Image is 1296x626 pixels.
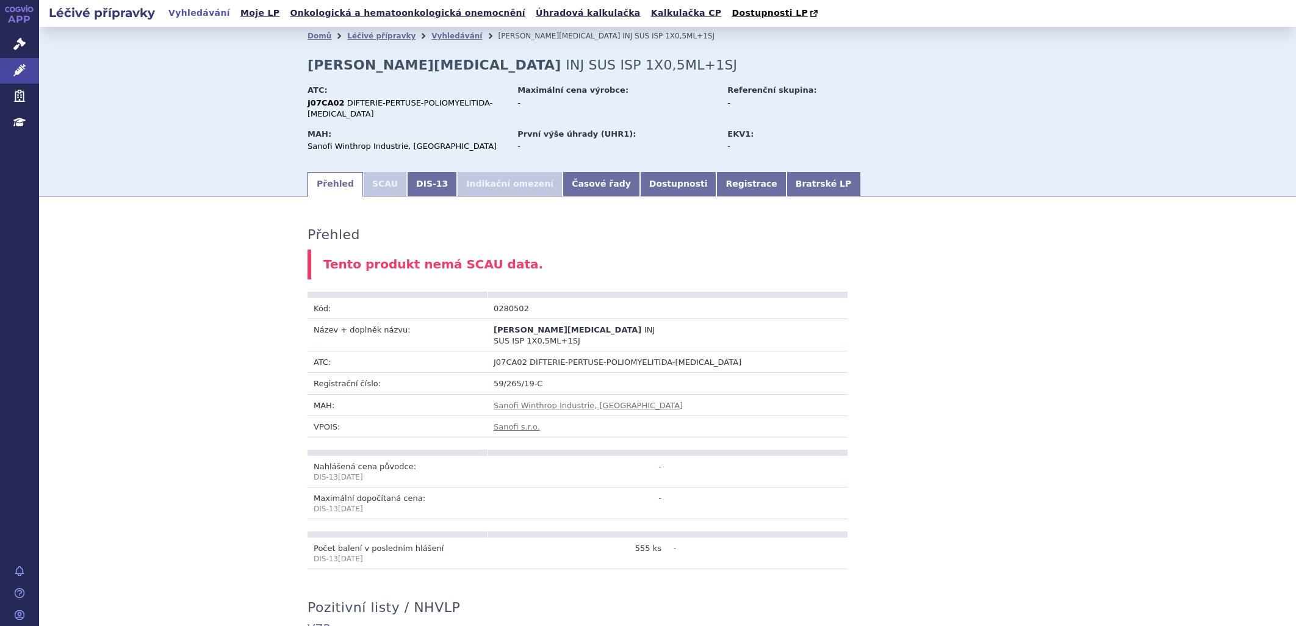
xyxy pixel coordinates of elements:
[407,172,457,196] a: DIS-13
[530,358,741,367] span: DIFTERIE-PERTUSE-POLIOMYELITIDA-[MEDICAL_DATA]
[431,32,482,40] a: Vyhledávání
[732,8,808,18] span: Dostupnosti LP
[308,351,488,373] td: ATC:
[308,487,488,519] td: Maximální dopočítaná cena:
[517,85,628,95] strong: Maximální cena výrobce:
[314,554,481,564] p: DIS-13
[640,172,717,196] a: Dostupnosti
[237,5,283,21] a: Moje LP
[308,394,488,416] td: MAH:
[532,5,644,21] a: Úhradová kalkulačka
[308,172,363,196] a: Přehled
[308,318,488,351] td: Název + doplněk názvu:
[727,141,865,152] div: -
[563,172,640,196] a: Časové řady
[727,129,754,139] strong: EKV1:
[647,5,725,21] a: Kalkulačka CP
[494,422,540,431] a: Sanofi s.r.o.
[668,538,848,569] td: -
[308,456,488,487] td: Nahlášená cena původce:
[286,5,529,21] a: Onkologická a hematoonkologická onemocnění
[622,32,715,40] span: INJ SUS ISP 1X0,5ML+1SJ
[308,98,345,107] strong: J07CA02
[494,401,683,410] a: Sanofi Winthrop Industrie, [GEOGRAPHIC_DATA]
[308,98,492,118] span: DIFTERIE-PERTUSE-POLIOMYELITIDA-[MEDICAL_DATA]
[494,325,641,334] span: [PERSON_NAME][MEDICAL_DATA]
[308,129,331,139] strong: MAH:
[787,172,860,196] a: Bratrské LP
[488,456,668,487] td: -
[517,129,636,139] strong: První výše úhrady (UHR1):
[727,98,865,109] div: -
[308,85,328,95] strong: ATC:
[727,85,816,95] strong: Referenční skupina:
[566,57,737,73] span: INJ SUS ISP 1X0,5ML+1SJ
[488,538,668,569] td: 555 ks
[314,504,481,514] p: DIS-13
[517,141,716,152] div: -
[347,32,416,40] a: Léčivé přípravky
[728,5,824,22] a: Dostupnosti LP
[308,298,488,319] td: Kód:
[314,472,481,483] p: DIS-13
[494,358,527,367] span: J07CA02
[308,373,488,394] td: Registrační číslo:
[39,4,165,21] h2: Léčivé přípravky
[308,600,460,616] h3: Pozitivní listy / NHVLP
[308,141,506,152] div: Sanofi Winthrop Industrie, [GEOGRAPHIC_DATA]
[517,98,716,109] div: -
[308,538,488,569] td: Počet balení v posledním hlášení
[308,416,488,437] td: VPOIS:
[488,298,668,319] td: 0280502
[498,32,620,40] span: [PERSON_NAME][MEDICAL_DATA]
[338,473,363,481] span: [DATE]
[338,555,363,563] span: [DATE]
[308,57,561,73] strong: [PERSON_NAME][MEDICAL_DATA]
[716,172,786,196] a: Registrace
[488,487,668,519] td: -
[308,32,331,40] a: Domů
[338,505,363,513] span: [DATE]
[165,5,234,21] a: Vyhledávání
[488,373,848,394] td: 59/265/19-C
[308,227,360,243] h3: Přehled
[308,250,1028,279] div: Tento produkt nemá SCAU data.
